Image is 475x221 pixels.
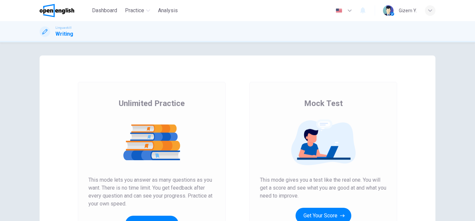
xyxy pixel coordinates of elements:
[125,7,144,15] span: Practice
[399,7,417,15] div: Gizem Y.
[55,30,73,38] h1: Writing
[55,25,72,30] span: Linguaskill
[88,176,215,208] span: This mode lets you answer as many questions as you want. There is no time limit. You get feedback...
[40,4,89,17] a: OpenEnglish logo
[122,5,153,17] button: Practice
[304,98,343,109] span: Mock Test
[89,5,120,17] button: Dashboard
[92,7,117,15] span: Dashboard
[119,98,185,109] span: Unlimited Practice
[335,8,343,13] img: en
[155,5,180,17] button: Analysis
[158,7,178,15] span: Analysis
[40,4,74,17] img: OpenEnglish logo
[383,5,394,16] img: Profile picture
[260,176,387,200] span: This mode gives you a test like the real one. You will get a score and see what you are good at a...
